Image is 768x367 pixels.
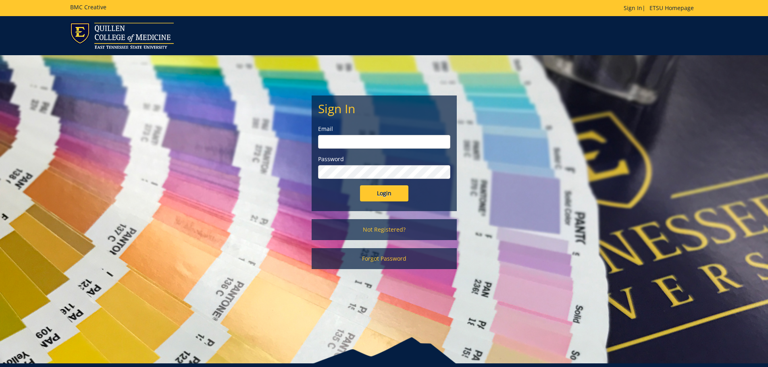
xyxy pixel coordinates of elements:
label: Password [318,155,450,163]
a: Forgot Password [312,248,457,269]
p: | [624,4,698,12]
img: ETSU logo [70,23,174,49]
label: Email [318,125,450,133]
a: Sign In [624,4,642,12]
a: ETSU Homepage [645,4,698,12]
h2: Sign In [318,102,450,115]
h5: BMC Creative [70,4,106,10]
input: Login [360,185,408,201]
a: Not Registered? [312,219,457,240]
